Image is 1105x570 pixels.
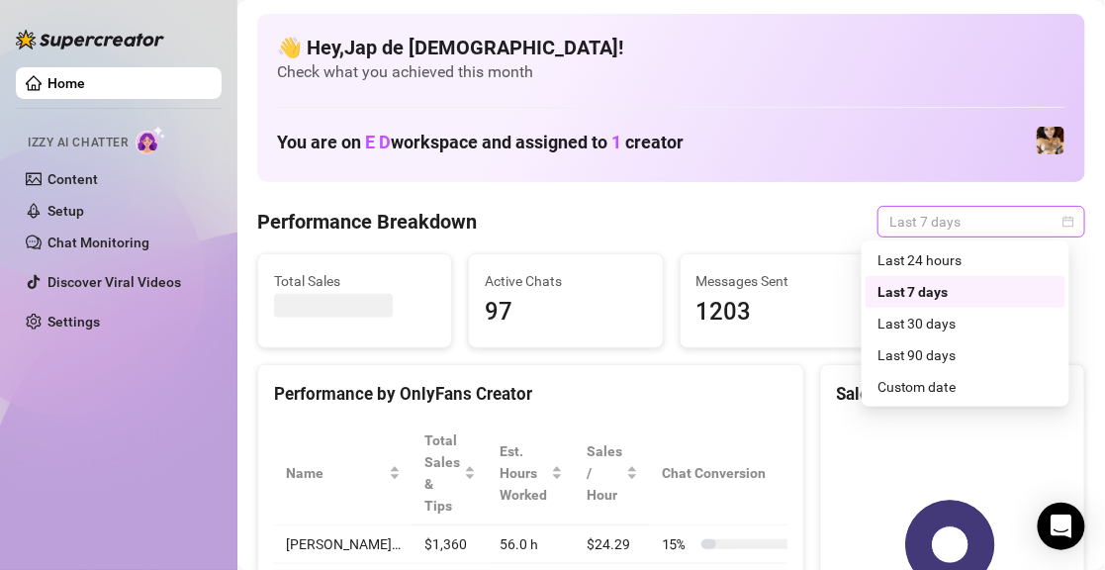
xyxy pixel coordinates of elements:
[837,381,1068,408] div: Sales by OnlyFans Creator
[866,371,1065,403] div: Custom date
[866,244,1065,276] div: Last 24 hours
[47,274,181,290] a: Discover Viral Videos
[413,525,488,564] td: $1,360
[662,533,693,555] span: 15 %
[1062,216,1074,228] span: calendar
[1037,127,1064,154] img: vixie
[488,525,575,564] td: 56.0 h
[485,270,646,292] span: Active Chats
[424,429,460,517] span: Total Sales & Tips
[662,462,789,484] span: Chat Conversion
[274,422,413,525] th: Name
[696,294,858,332] span: 1203
[866,308,1065,339] div: Last 30 days
[28,134,128,152] span: Izzy AI Chatter
[136,126,166,154] img: AI Chatter
[575,525,650,564] td: $24.29
[274,270,435,292] span: Total Sales
[47,314,100,330] a: Settings
[16,30,164,49] img: logo-BBDzfeDw.svg
[277,132,684,153] h1: You are on workspace and assigned to creator
[365,132,391,152] span: E D
[611,132,621,152] span: 1
[696,270,858,292] span: Messages Sent
[1038,503,1085,550] div: Open Intercom Messenger
[500,440,547,506] div: Est. Hours Worked
[274,525,413,564] td: [PERSON_NAME]…
[274,381,787,408] div: Performance by OnlyFans Creator
[877,313,1054,334] div: Last 30 days
[866,276,1065,308] div: Last 7 days
[889,207,1073,237] span: Last 7 days
[877,249,1054,271] div: Last 24 hours
[47,75,85,91] a: Home
[286,462,385,484] span: Name
[877,281,1054,303] div: Last 7 days
[650,422,817,525] th: Chat Conversion
[257,208,477,236] h4: Performance Breakdown
[277,61,1065,83] span: Check what you achieved this month
[47,235,149,250] a: Chat Monitoring
[413,422,488,525] th: Total Sales & Tips
[47,203,84,219] a: Setup
[877,344,1054,366] div: Last 90 days
[485,294,646,332] span: 97
[575,422,650,525] th: Sales / Hour
[877,376,1054,398] div: Custom date
[47,171,98,187] a: Content
[277,34,1065,61] h4: 👋 Hey, Jap de [DEMOGRAPHIC_DATA] !
[866,339,1065,371] div: Last 90 days
[587,440,622,506] span: Sales / Hour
